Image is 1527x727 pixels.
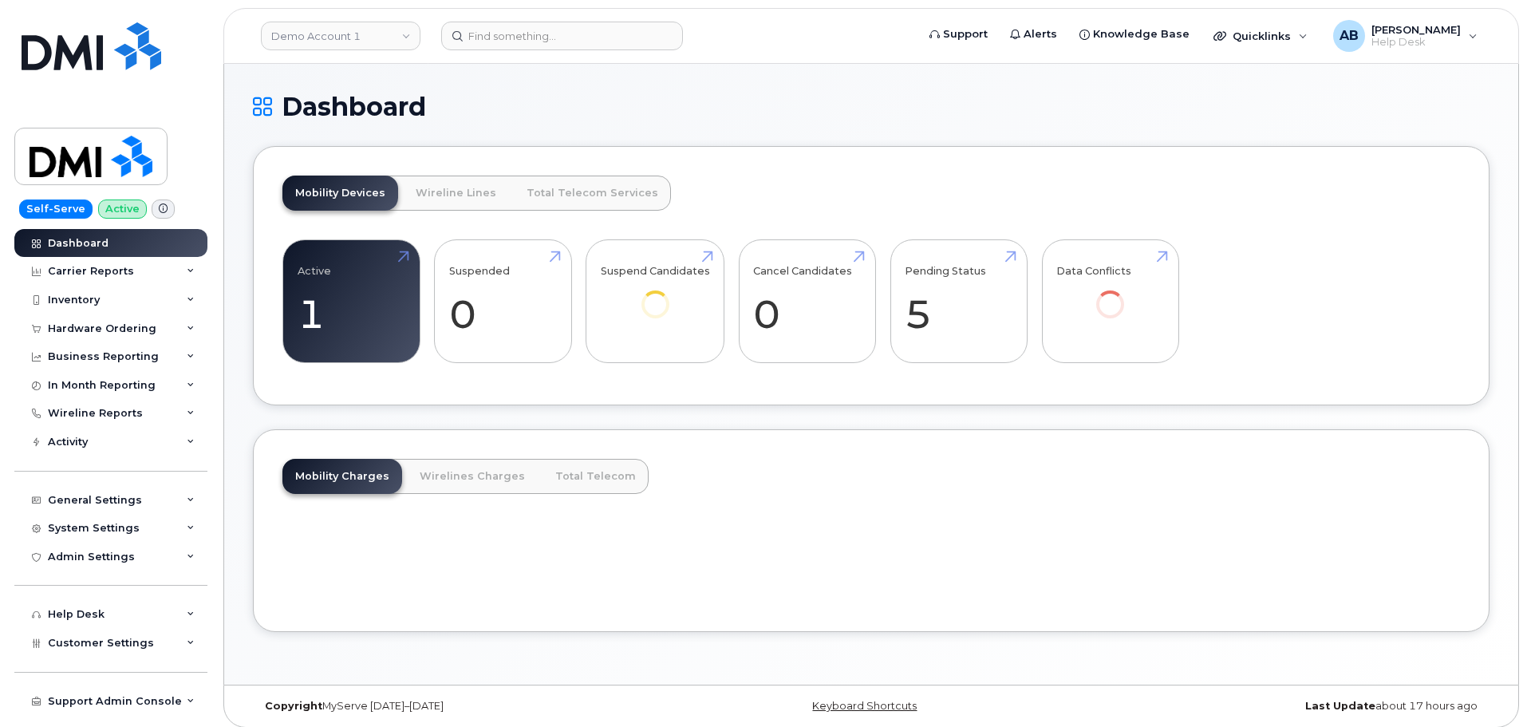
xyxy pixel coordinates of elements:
[403,176,509,211] a: Wireline Lines
[601,249,710,341] a: Suspend Candidates
[1077,700,1490,713] div: about 17 hours ago
[282,459,402,494] a: Mobility Charges
[407,459,538,494] a: Wirelines Charges
[514,176,671,211] a: Total Telecom Services
[253,93,1490,121] h1: Dashboard
[253,700,665,713] div: MyServe [DATE]–[DATE]
[543,459,649,494] a: Total Telecom
[753,249,861,354] a: Cancel Candidates 0
[298,249,405,354] a: Active 1
[282,176,398,211] a: Mobility Devices
[1305,700,1375,712] strong: Last Update
[265,700,322,712] strong: Copyright
[812,700,917,712] a: Keyboard Shortcuts
[449,249,557,354] a: Suspended 0
[905,249,1012,354] a: Pending Status 5
[1056,249,1164,341] a: Data Conflicts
